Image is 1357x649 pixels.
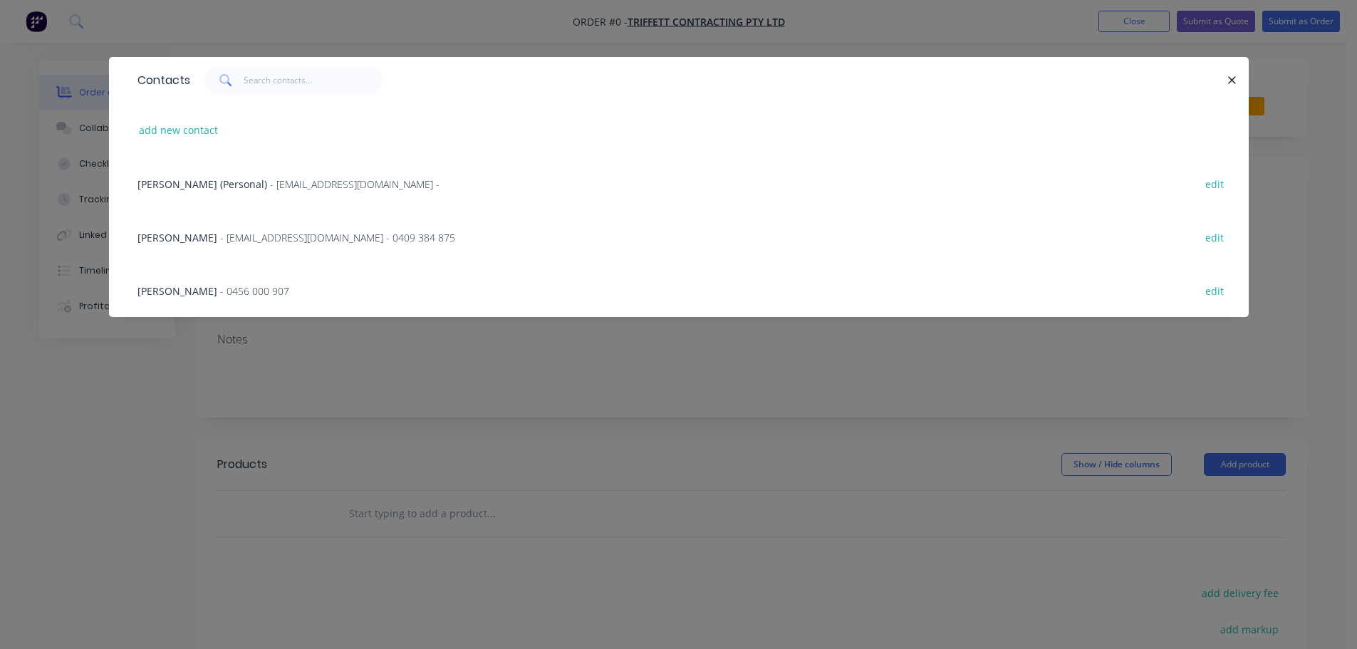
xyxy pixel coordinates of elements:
span: - [EMAIL_ADDRESS][DOMAIN_NAME] - 0409 384 875 [220,231,455,244]
button: edit [1198,174,1232,193]
span: [PERSON_NAME] [137,284,217,298]
button: edit [1198,281,1232,300]
span: [PERSON_NAME] [137,231,217,244]
input: Search contacts... [244,66,383,95]
span: [PERSON_NAME] (Personal) [137,177,267,191]
span: - 0456 000 907 [220,284,289,298]
span: - [EMAIL_ADDRESS][DOMAIN_NAME] - [270,177,440,191]
button: add new contact [132,120,226,140]
div: Contacts [130,58,190,103]
button: edit [1198,227,1232,246]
